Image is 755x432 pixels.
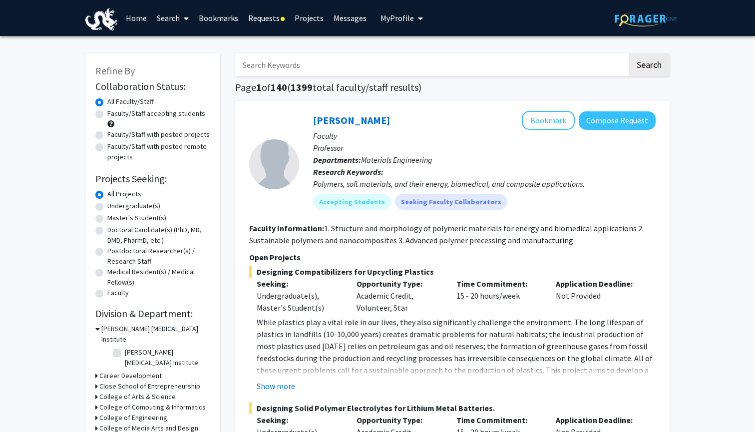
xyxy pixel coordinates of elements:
div: Not Provided [548,278,648,314]
mat-chip: Accepting Students [313,194,391,210]
input: Search Keywords [235,53,627,76]
button: Compose Request to Christopher Li [579,111,656,130]
span: 140 [271,81,287,93]
h2: Division & Department: [95,308,210,320]
button: Search [629,53,670,76]
img: Drexel University Logo [85,8,117,30]
h3: College of Computing & Informatics [99,402,206,413]
a: Requests [243,0,290,35]
label: Faculty/Staff accepting students [107,108,205,119]
label: Doctoral Candidate(s) (PhD, MD, DMD, PharmD, etc.) [107,225,210,246]
a: [PERSON_NAME] [313,114,390,126]
span: Designing Compatibilizers for Upcycling Plastics [249,266,656,278]
p: Faculty [313,130,656,142]
a: Messages [329,0,372,35]
iframe: Chat [7,387,42,425]
button: Add Christopher Li to Bookmarks [522,111,575,130]
a: Projects [290,0,329,35]
label: Postdoctoral Researcher(s) / Research Staff [107,246,210,267]
p: Opportunity Type: [357,414,441,426]
b: Departments: [313,155,361,165]
span: My Profile [380,13,414,23]
span: While plastics play a vital role in our lives, they also significantly challenge the environment.... [257,317,653,411]
p: Application Deadline: [556,414,641,426]
div: Polymers, soft materials, and their energy, biomedical, and composite applications. [313,178,656,190]
p: Time Commitment: [456,414,541,426]
p: Opportunity Type: [357,278,441,290]
div: Academic Credit, Volunteer, Star [349,278,449,314]
p: Seeking: [257,414,342,426]
p: Application Deadline: [556,278,641,290]
span: Materials Engineering [361,155,432,165]
label: Undergraduate(s) [107,201,160,211]
label: [PERSON_NAME] [MEDICAL_DATA] Institute [125,347,208,368]
img: ForagerOne Logo [615,11,677,26]
span: Designing Solid Polymer Electrolytes for Lithium Metal Batteries. [249,402,656,414]
label: All Projects [107,189,141,199]
div: 15 - 20 hours/week [449,278,549,314]
h3: [PERSON_NAME] [MEDICAL_DATA] Institute [101,324,210,345]
h3: Close School of Entrepreneurship [99,381,200,392]
h3: College of Arts & Science [99,392,176,402]
button: Show more [257,380,295,392]
b: Research Keywords: [313,167,383,177]
span: 1 [256,81,262,93]
label: Medical Resident(s) / Medical Fellow(s) [107,267,210,288]
h3: Career Development [99,371,162,381]
a: Search [152,0,194,35]
p: Seeking: [257,278,342,290]
p: Open Projects [249,251,656,263]
mat-chip: Seeking Faculty Collaborators [395,194,507,210]
label: Master's Student(s) [107,213,166,223]
h2: Collaboration Status: [95,80,210,92]
h2: Projects Seeking: [95,173,210,185]
h1: Page of ( total faculty/staff results) [235,81,670,93]
span: Refine By [95,64,135,77]
label: All Faculty/Staff [107,96,154,107]
a: Bookmarks [194,0,243,35]
p: Professor [313,142,656,154]
label: Faculty/Staff with posted remote projects [107,141,210,162]
p: Time Commitment: [456,278,541,290]
a: Home [121,0,152,35]
h3: College of Engineering [99,413,167,423]
label: Faculty [107,288,129,298]
b: Faculty Information: [249,223,324,233]
label: Faculty/Staff with posted projects [107,129,210,140]
span: 1399 [291,81,313,93]
div: Undergraduate(s), Master's Student(s) [257,290,342,314]
fg-read-more: 1. Structure and morphology of polymeric materials for energy and biomedical applications 2. Sust... [249,223,644,245]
